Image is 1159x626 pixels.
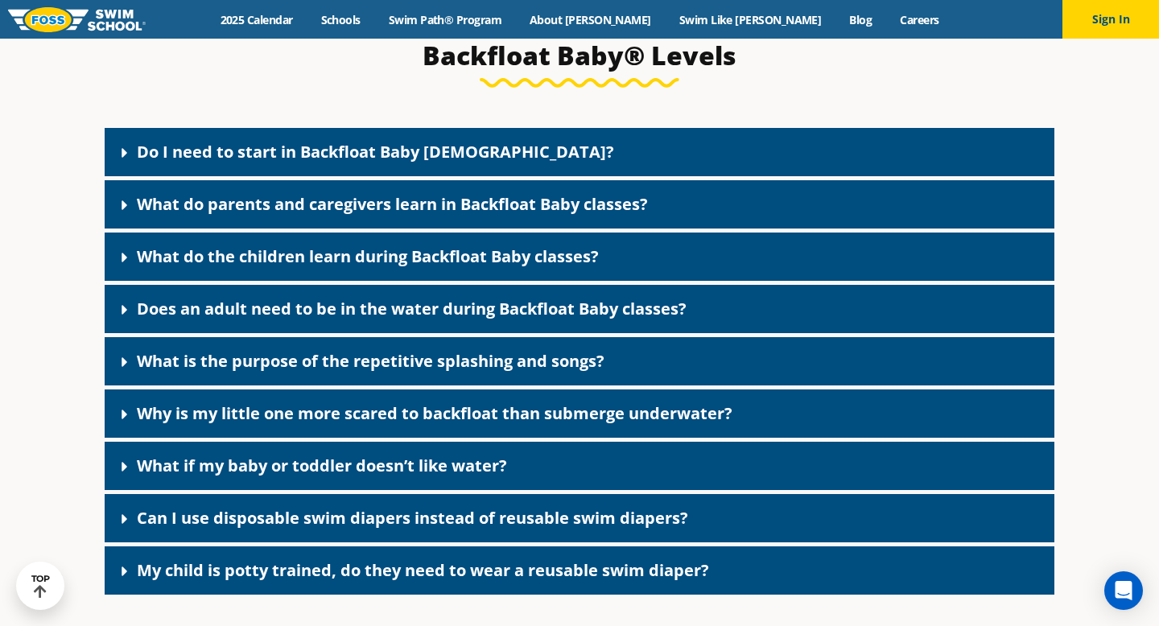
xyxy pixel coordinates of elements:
[137,559,709,581] a: My child is potty trained, do they need to wear a reusable swim diaper?
[105,389,1054,438] div: Why is my little one more scared to backfloat than submerge underwater?
[835,12,886,27] a: Blog
[516,12,666,27] a: About [PERSON_NAME]
[105,233,1054,281] div: What do the children learn during Backfloat Baby classes?
[105,180,1054,229] div: What do parents and caregivers learn in Backfloat Baby classes?
[105,546,1054,595] div: My child is potty trained, do they need to wear a reusable swim diaper?
[105,442,1054,490] div: What if my baby or toddler doesn’t like water?
[8,7,146,32] img: FOSS Swim School Logo
[105,128,1054,176] div: Do I need to start in Backfloat Baby [DEMOGRAPHIC_DATA]?
[105,494,1054,542] div: Can I use disposable swim diapers instead of reusable swim diapers?
[137,141,614,163] a: Do I need to start in Backfloat Baby [DEMOGRAPHIC_DATA]?
[137,245,599,267] a: What do the children learn during Backfloat Baby classes?
[137,402,732,424] a: Why is my little one more scared to backfloat than submerge underwater?
[137,350,604,372] a: What is the purpose of the repetitive splashing and songs?
[137,455,507,476] a: What if my baby or toddler doesn’t like water?
[665,12,835,27] a: Swim Like [PERSON_NAME]
[200,39,959,72] h3: Backfloat Baby® Levels
[105,337,1054,385] div: What is the purpose of the repetitive splashing and songs?
[206,12,307,27] a: 2025 Calendar
[137,298,687,319] a: Does an adult need to be in the water during Backfloat Baby classes?
[137,193,648,215] a: What do parents and caregivers learn in Backfloat Baby classes?
[31,574,50,599] div: TOP
[137,507,688,529] a: Can I use disposable swim diapers instead of reusable swim diapers?
[105,285,1054,333] div: Does an adult need to be in the water during Backfloat Baby classes?
[307,12,374,27] a: Schools
[886,12,953,27] a: Careers
[374,12,515,27] a: Swim Path® Program
[1104,571,1143,610] div: Open Intercom Messenger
